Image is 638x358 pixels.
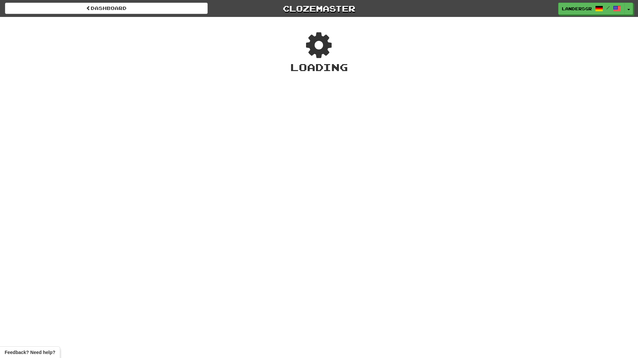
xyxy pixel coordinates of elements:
[5,3,208,14] a: Dashboard
[5,349,55,356] span: Open feedback widget
[606,5,610,10] span: /
[218,3,420,14] a: Clozemaster
[558,3,625,15] a: landersgr /
[562,6,592,12] span: landersgr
